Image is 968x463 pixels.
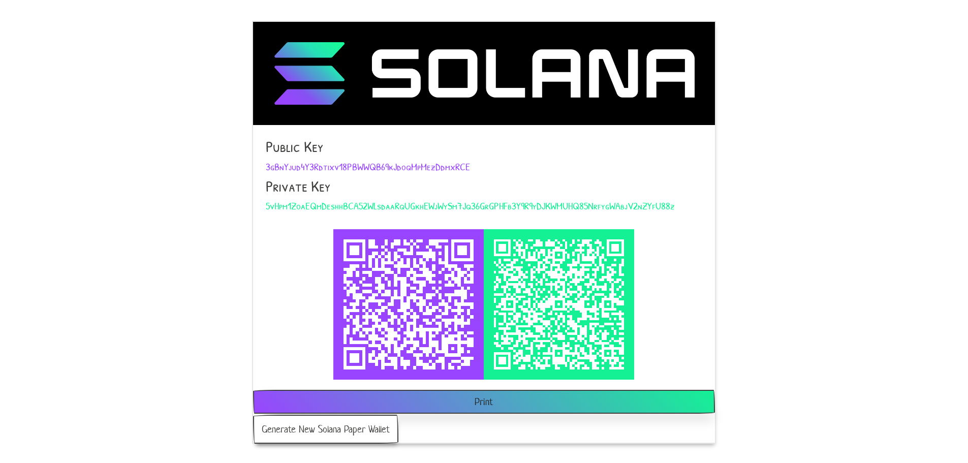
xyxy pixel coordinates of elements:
img: h8WqtbaFidmlAAAAABJRU5ErkJggg== [344,239,474,369]
h4: Private Key [266,177,702,195]
button: Print [253,390,715,414]
img: dfogL+nPIidKcAAAAASUVORK5CYII= [494,239,624,369]
span: 3gBnYjud4Y3Rdtixv18PBWWQB69kJdoqMpMezDdmxRCE [266,160,470,173]
button: Generate New Solana Paper Wallet [253,415,398,444]
div: 5vHpm1ZoaEQmDeshhBCA52WLsdaaRqUGkhEWjWySm7Jq36GrGPHFb3Y9R9yDJKWMUHQ85NrfygWAbjV2nZYfU88z [494,239,624,369]
span: 5vHpm1ZoaEQmDeshhBCA52WLsdaaRqUGkhEWjWySm7Jq36GrGPHFb3Y9R9yDJKWMUHQ85NrfygWAbjV2nZYfU88z [266,199,675,212]
img: Card example image [253,22,715,125]
div: 3gBnYjud4Y3Rdtixv18PBWWQB69kJdoqMpMezDdmxRCE [344,239,474,369]
h4: Public Key [266,138,702,156]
